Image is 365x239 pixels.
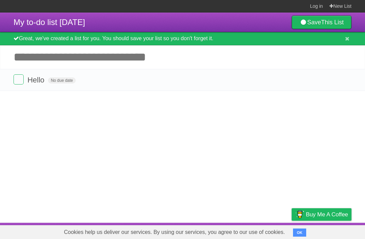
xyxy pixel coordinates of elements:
a: Suggest a feature [309,224,351,237]
a: Buy me a coffee [292,208,351,221]
label: Done [14,74,24,85]
a: Terms [260,224,275,237]
img: Buy me a coffee [295,209,304,220]
button: OK [293,229,306,237]
a: Developers [224,224,251,237]
span: Hello [27,76,46,84]
span: Cookies help us deliver our services. By using our services, you agree to our use of cookies. [57,225,292,239]
a: SaveThis List [292,16,351,29]
a: Privacy [283,224,300,237]
span: No due date [48,77,75,83]
span: Buy me a coffee [306,209,348,220]
b: This List [321,19,344,26]
a: About [202,224,216,237]
span: My to-do list [DATE] [14,18,85,27]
